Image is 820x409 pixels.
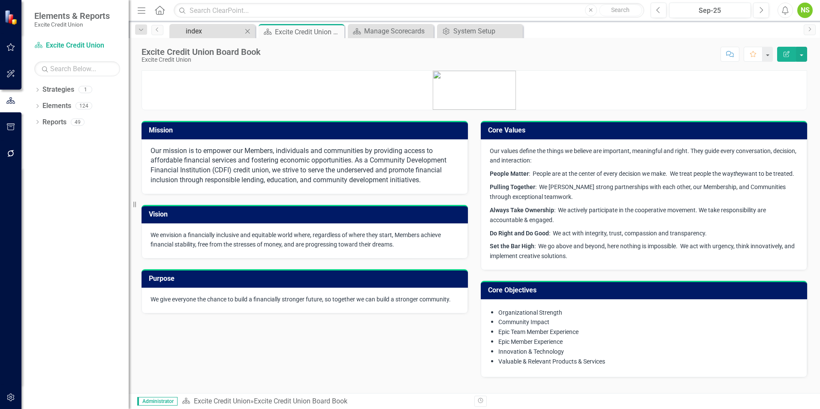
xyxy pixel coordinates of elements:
[142,57,261,63] div: Excite Credit Union
[194,397,250,405] a: Excite Credit Union
[498,338,563,345] span: Epic Member Experience
[490,170,794,177] span: : People are at the center of every decision we make. We treat people the way want to be treated.
[149,275,464,283] h3: Purpose
[34,11,110,21] span: Elements & Reports
[75,102,92,110] div: 124
[151,296,451,303] span: We give everyone the chance to build a financially stronger future, so together we can build a st...
[488,126,803,134] h3: Core Values
[149,126,464,134] h3: Mission
[71,118,84,126] div: 49
[149,211,464,218] h3: Vision
[797,3,813,18] button: NS
[42,101,71,111] a: Elements
[172,26,242,36] a: index
[672,6,748,16] div: Sep-25
[137,397,178,406] span: Administrator
[488,286,803,294] h3: Core Objectives
[439,26,521,36] a: System Setup
[490,183,786,200] span: : We [PERSON_NAME] strong partnerships with each other, our Membership, and Communities through e...
[490,230,707,237] span: : We act with integrity, trust, compassion and transparency.
[490,170,529,177] strong: People Matter
[34,61,120,76] input: Search Below...
[34,21,110,28] small: Excite Credit Union
[490,230,549,237] strong: Do Right and Do Good
[254,397,347,405] div: Excite Credit Union Board Book
[498,319,549,325] span: Community Impact
[669,3,751,18] button: Sep-25
[78,86,92,93] div: 1
[490,147,796,164] span: Our values define the things we believe are important, meaningful and right. They guide every con...
[364,26,431,36] div: Manage Scorecards
[733,170,744,177] em: they
[490,243,534,250] strong: Set the Bar High
[4,10,19,25] img: ClearPoint Strategy
[453,26,521,36] div: System Setup
[490,207,766,223] span: : We actively participate in the cooperative movement. We take responsibility are accountable & e...
[350,26,431,36] a: Manage Scorecards
[275,27,342,37] div: Excite Credit Union Board Book
[498,348,564,355] span: Innovation & Technology
[498,328,579,335] span: Epic Team Member Experience
[433,71,516,110] img: mceclip1.png
[182,397,468,406] div: »
[498,309,562,316] span: Organizational Strength
[42,117,66,127] a: Reports
[490,183,535,190] strong: Pulling Together
[151,232,441,248] span: We envision a financially inclusive and equitable world where, regardless of where they start, Me...
[142,47,261,57] div: Excite Credit Union Board Book
[490,207,554,214] strong: Always Take Ownership
[498,358,605,365] span: Valuable & Relevant Products & Services
[42,85,74,95] a: Strategies
[34,41,120,51] a: Excite Credit Union
[174,3,644,18] input: Search ClearPoint...
[611,6,630,13] span: Search
[186,26,242,36] div: index
[490,243,795,259] span: : We go above and beyond, here nothing is impossible. We act with urgency, think innovatively, an...
[151,146,459,185] p: Our mission is to empower our Members, individuals and communities by providing access to afforda...
[599,4,642,16] button: Search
